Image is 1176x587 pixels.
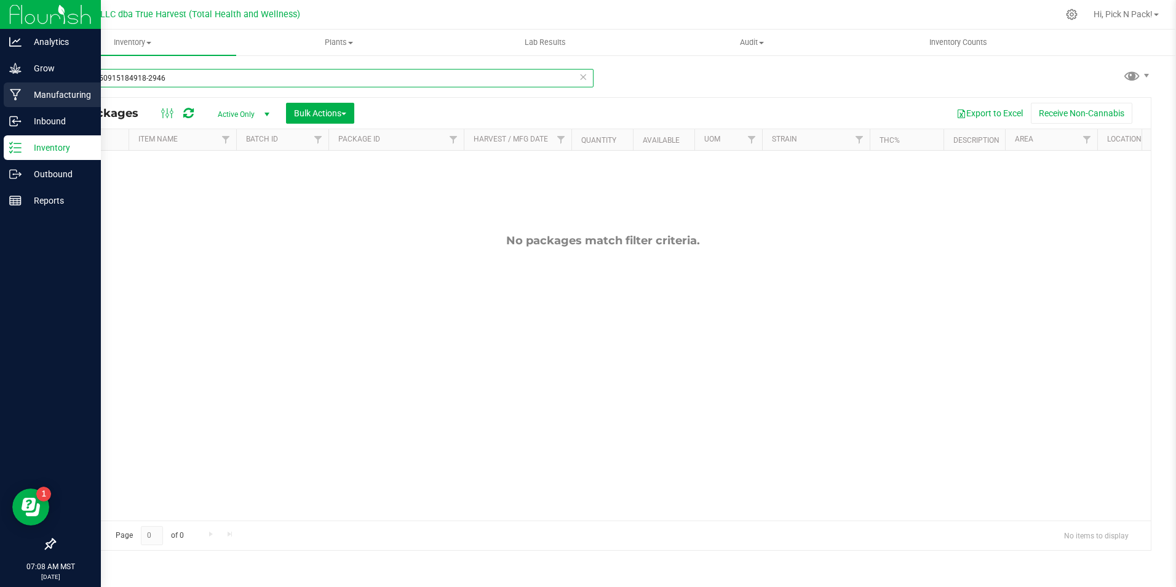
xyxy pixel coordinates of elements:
[294,108,346,118] span: Bulk Actions
[9,36,22,48] inline-svg: Analytics
[308,129,328,150] a: Filter
[855,30,1062,55] a: Inventory Counts
[237,37,442,48] span: Plants
[1077,129,1097,150] a: Filter
[772,135,797,143] a: Strain
[742,129,762,150] a: Filter
[138,135,178,143] a: Item Name
[913,37,1004,48] span: Inventory Counts
[55,234,1151,247] div: No packages match filter criteria.
[849,129,870,150] a: Filter
[704,135,720,143] a: UOM
[581,136,616,145] a: Quantity
[9,194,22,207] inline-svg: Reports
[6,572,95,581] p: [DATE]
[236,30,443,55] a: Plants
[30,30,236,55] a: Inventory
[6,561,95,572] p: 07:08 AM MST
[64,106,151,120] span: All Packages
[9,62,22,74] inline-svg: Grow
[649,30,856,55] a: Audit
[474,135,548,143] a: Harvest / Mfg Date
[1064,9,1079,20] div: Manage settings
[22,87,95,102] p: Manufacturing
[953,136,999,145] a: Description
[22,34,95,49] p: Analytics
[9,89,22,101] inline-svg: Manufacturing
[22,193,95,208] p: Reports
[880,136,900,145] a: THC%
[551,129,571,150] a: Filter
[36,9,300,20] span: DXR FINANCE 4 LLC dba True Harvest (Total Health and Wellness)
[579,69,587,85] span: Clear
[1054,526,1138,545] span: No items to display
[22,167,95,182] p: Outbound
[9,142,22,154] inline-svg: Inventory
[22,61,95,76] p: Grow
[338,135,380,143] a: Package ID
[22,114,95,129] p: Inbound
[9,168,22,180] inline-svg: Outbound
[650,37,855,48] span: Audit
[508,37,582,48] span: Lab Results
[9,115,22,127] inline-svg: Inbound
[286,103,354,124] button: Bulk Actions
[30,37,236,48] span: Inventory
[36,487,51,501] iframe: Resource center unread badge
[246,135,278,143] a: Batch ID
[1107,135,1142,143] a: Location
[12,489,49,525] iframe: Resource center
[1015,135,1033,143] a: Area
[216,129,236,150] a: Filter
[442,30,649,55] a: Lab Results
[105,526,194,545] span: Page of 0
[22,140,95,155] p: Inventory
[443,129,464,150] a: Filter
[643,136,680,145] a: Available
[1031,103,1132,124] button: Receive Non-Cannabis
[54,69,594,87] input: Search Package ID, Item Name, SKU, Lot or Part Number...
[1094,9,1153,19] span: Hi, Pick N Pack!
[948,103,1031,124] button: Export to Excel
